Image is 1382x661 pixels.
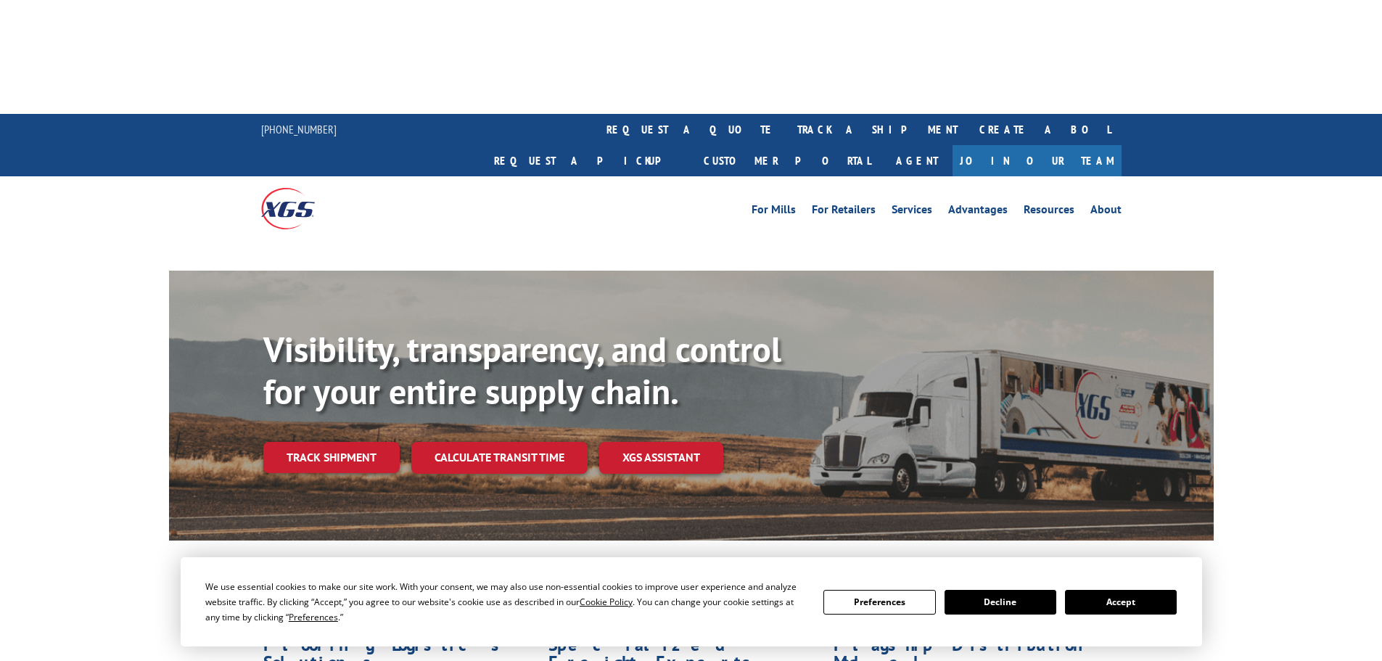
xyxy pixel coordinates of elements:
[752,204,796,220] a: For Mills
[580,596,633,608] span: Cookie Policy
[1065,590,1177,615] button: Accept
[786,114,968,145] a: track a shipment
[261,122,337,136] a: [PHONE_NUMBER]
[892,204,932,220] a: Services
[483,145,693,176] a: Request a pickup
[263,442,400,472] a: Track shipment
[181,557,1202,646] div: Cookie Consent Prompt
[948,204,1008,220] a: Advantages
[823,590,935,615] button: Preferences
[289,611,338,623] span: Preferences
[205,579,806,625] div: We use essential cookies to make our site work. With your consent, we may also use non-essential ...
[1024,204,1074,220] a: Resources
[968,114,1122,145] a: Create a BOL
[953,145,1122,176] a: Join Our Team
[945,590,1056,615] button: Decline
[263,327,781,414] b: Visibility, transparency, and control for your entire supply chain.
[693,145,881,176] a: Customer Portal
[411,442,588,473] a: Calculate transit time
[812,204,876,220] a: For Retailers
[1090,204,1122,220] a: About
[599,442,723,473] a: XGS ASSISTANT
[596,114,786,145] a: request a quote
[881,145,953,176] a: Agent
